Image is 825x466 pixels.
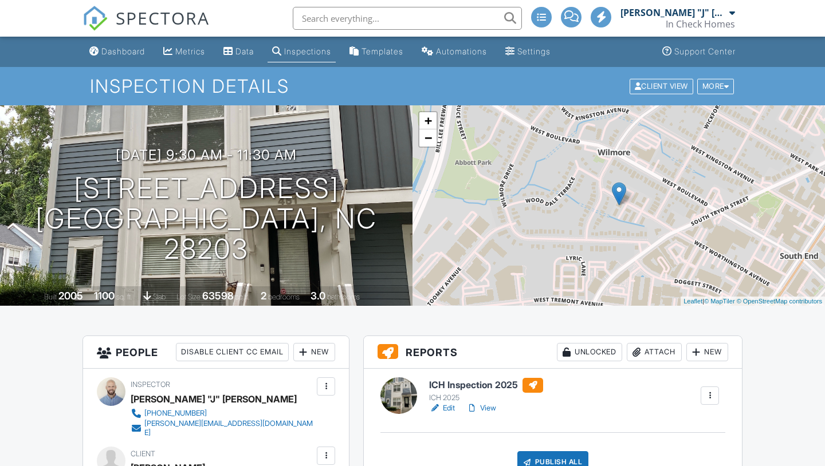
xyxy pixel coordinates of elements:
[311,290,325,302] div: 3.0
[501,41,555,62] a: Settings
[116,6,210,30] span: SPECTORA
[261,290,266,302] div: 2
[153,293,166,301] span: slab
[429,378,543,403] a: ICH Inspection 2025 ICH 2025
[176,343,289,361] div: Disable Client CC Email
[466,402,496,414] a: View
[417,41,492,62] a: Automations (Advanced)
[144,409,207,418] div: [PHONE_NUMBER]
[82,6,108,31] img: The Best Home Inspection Software - Spectora
[630,78,693,94] div: Client View
[686,343,728,361] div: New
[18,173,394,264] h1: [STREET_ADDRESS] [GEOGRAPHIC_DATA], NC 28203
[293,343,335,361] div: New
[58,290,83,302] div: 2005
[202,290,234,302] div: 63598
[628,81,696,90] a: Client View
[704,298,735,305] a: © MapTiler
[131,419,314,437] a: [PERSON_NAME][EMAIL_ADDRESS][DOMAIN_NAME]
[116,147,297,163] h3: [DATE] 9:30 am - 11:30 am
[364,336,742,369] h3: Reports
[268,41,336,62] a: Inspections
[436,46,487,56] div: Automations
[419,112,437,129] a: Zoom in
[666,18,735,30] div: In Check Homes
[90,76,735,96] h1: Inspection Details
[362,46,403,56] div: Templates
[235,293,250,301] span: sq.ft.
[131,380,170,389] span: Inspector
[429,393,543,402] div: ICH 2025
[131,408,314,419] a: [PHONE_NUMBER]
[235,46,254,56] div: Data
[268,293,300,301] span: bedrooms
[429,378,543,393] h6: ICH Inspection 2025
[737,298,822,305] a: © OpenStreetMap contributors
[144,419,314,437] div: [PERSON_NAME][EMAIL_ADDRESS][DOMAIN_NAME]
[293,7,522,30] input: Search everything...
[658,41,740,62] a: Support Center
[44,293,57,301] span: Built
[345,41,408,62] a: Templates
[94,290,115,302] div: 1100
[683,298,702,305] a: Leaflet
[627,343,682,361] div: Attach
[620,7,726,18] div: [PERSON_NAME] "J" [PERSON_NAME]
[697,78,734,94] div: More
[419,129,437,147] a: Zoom out
[159,41,210,62] a: Metrics
[674,46,736,56] div: Support Center
[175,46,205,56] div: Metrics
[219,41,258,62] a: Data
[101,46,145,56] div: Dashboard
[429,402,455,414] a: Edit
[82,15,210,40] a: SPECTORA
[176,293,201,301] span: Lot Size
[116,293,132,301] span: sq. ft.
[557,343,622,361] div: Unlocked
[131,390,297,408] div: [PERSON_NAME] "J" [PERSON_NAME]
[284,46,331,56] div: Inspections
[131,449,155,458] span: Client
[517,46,551,56] div: Settings
[327,293,360,301] span: bathrooms
[83,336,349,369] h3: People
[681,297,825,306] div: |
[85,41,150,62] a: Dashboard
